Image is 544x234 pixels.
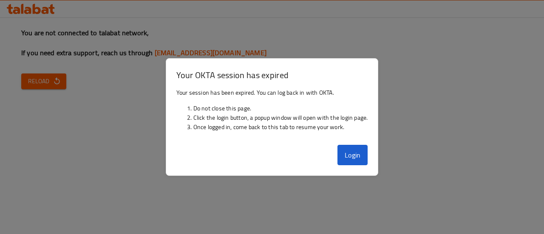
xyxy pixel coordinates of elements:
[176,69,368,81] h3: Your OKTA session has expired
[337,145,368,165] button: Login
[166,85,378,141] div: Your session has been expired. You can log back in with OKTA.
[193,113,368,122] li: Click the login button, a popup window will open with the login page.
[193,104,368,113] li: Do not close this page.
[193,122,368,132] li: Once logged in, come back to this tab to resume your work.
